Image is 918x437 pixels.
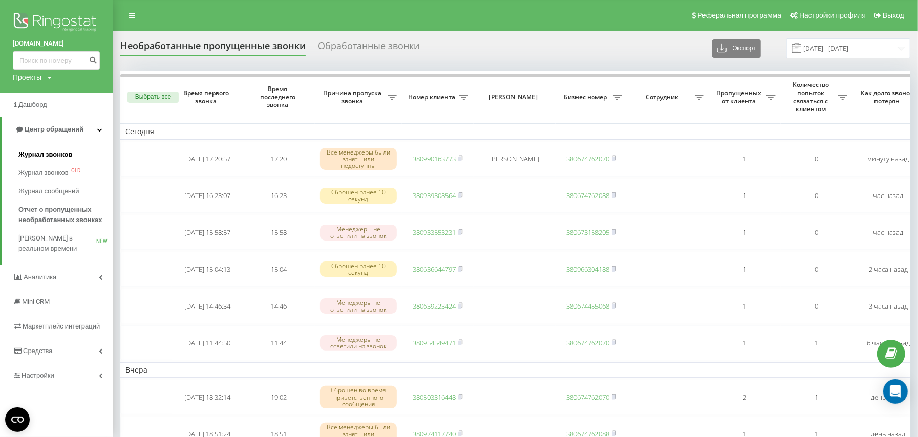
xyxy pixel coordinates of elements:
span: Журнал звонков [18,168,69,178]
span: Mini CRM [22,298,50,305]
td: 19:02 [243,380,315,414]
td: [DATE] 15:04:13 [172,252,243,287]
td: 0 [781,289,852,323]
div: Необработанные пропущенные звонки [120,40,306,56]
a: 380674455068 [566,301,609,311]
a: 380954549471 [413,338,456,347]
td: 1 [709,289,781,323]
td: 1 [709,142,781,177]
span: Количество попыток связаться с клиентом [786,81,838,113]
span: Средства [23,347,53,355]
td: [DATE] 14:46:34 [172,289,243,323]
td: [DATE] 18:32:14 [172,380,243,414]
a: 380503316448 [413,392,456,402]
div: Сброшен ранее 10 секунд [320,261,397,277]
span: Причина пропуска звонка [320,89,388,105]
td: 14:46 [243,289,315,323]
a: Отчет о пропущенных необработанных звонках [18,201,113,229]
td: 15:58 [243,215,315,250]
a: 380990163773 [413,154,456,163]
span: Аналитика [24,273,56,281]
a: 380673158205 [566,228,609,237]
div: Open Intercom Messenger [883,379,908,404]
span: Настройки профиля [799,11,866,19]
a: [PERSON_NAME] в реальном времениNEW [18,229,113,258]
td: 11:44 [243,325,315,360]
div: Менеджеры не ответили на звонок [320,298,397,314]
span: Маркетплейс интеграций [23,322,100,330]
td: 1 [709,179,781,213]
a: 380933553231 [413,228,456,237]
span: Сотрудник [632,93,695,101]
span: Отчет о пропущенных необработанных звонках [18,205,108,225]
span: Пропущенных от клиента [714,89,766,105]
span: Настройки [22,372,54,379]
span: Журнал звонков [18,149,72,160]
td: 1 [781,380,852,414]
span: Как долго звонок потерян [861,89,916,105]
span: Бизнес номер [561,93,613,101]
input: Поиск по номеру [13,51,100,70]
td: 0 [781,215,852,250]
td: 16:23 [243,179,315,213]
span: Номер клиента [407,93,459,101]
td: 2 [709,380,781,414]
a: 380674762070 [566,392,609,402]
a: 380674762070 [566,154,609,163]
td: [DATE] 11:44:50 [172,325,243,360]
td: [DATE] 16:23:07 [172,179,243,213]
a: Центр обращений [2,117,113,142]
a: [DOMAIN_NAME] [13,38,100,49]
div: Менеджеры не ответили на звонок [320,225,397,240]
button: Выбрать все [127,92,179,103]
td: 1 [709,215,781,250]
button: Open CMP widget [5,407,30,432]
td: 17:20 [243,142,315,177]
td: 1 [781,325,852,360]
div: Сброшен ранее 10 секунд [320,188,397,203]
td: [PERSON_NAME] [474,142,556,177]
td: 1 [709,252,781,287]
button: Экспорт [712,39,761,58]
span: Выход [883,11,904,19]
span: Время первого звонка [180,89,235,105]
td: 15:04 [243,252,315,287]
div: Менеджеры не ответили на звонок [320,335,397,351]
td: 0 [781,252,852,287]
span: Время последнего звонка [251,85,307,109]
a: Журнал звонков [18,145,113,164]
span: Реферальная программа [697,11,781,19]
a: 380636644797 [413,265,456,274]
div: Проекты [13,72,41,82]
div: Все менеджеры были заняты или недоступны [320,148,397,170]
span: [PERSON_NAME] [482,93,547,101]
span: [PERSON_NAME] в реальном времени [18,233,96,254]
img: Ringostat logo [13,10,100,36]
div: Обработанные звонки [318,40,419,56]
a: 380674762088 [566,191,609,200]
span: Центр обращений [25,125,83,133]
a: Журнал звонковOLD [18,164,113,182]
a: 380639223424 [413,301,456,311]
div: Сброшен во время приветственного сообщения [320,386,397,408]
a: 380966304188 [566,265,609,274]
a: Журнал сообщений [18,182,113,201]
a: 380674762070 [566,338,609,347]
span: Дашборд [18,101,47,108]
td: 1 [709,325,781,360]
a: 380939308564 [413,191,456,200]
td: 0 [781,142,852,177]
td: [DATE] 17:20:57 [172,142,243,177]
td: 0 [781,179,852,213]
span: Журнал сообщений [18,186,79,196]
td: [DATE] 15:58:57 [172,215,243,250]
